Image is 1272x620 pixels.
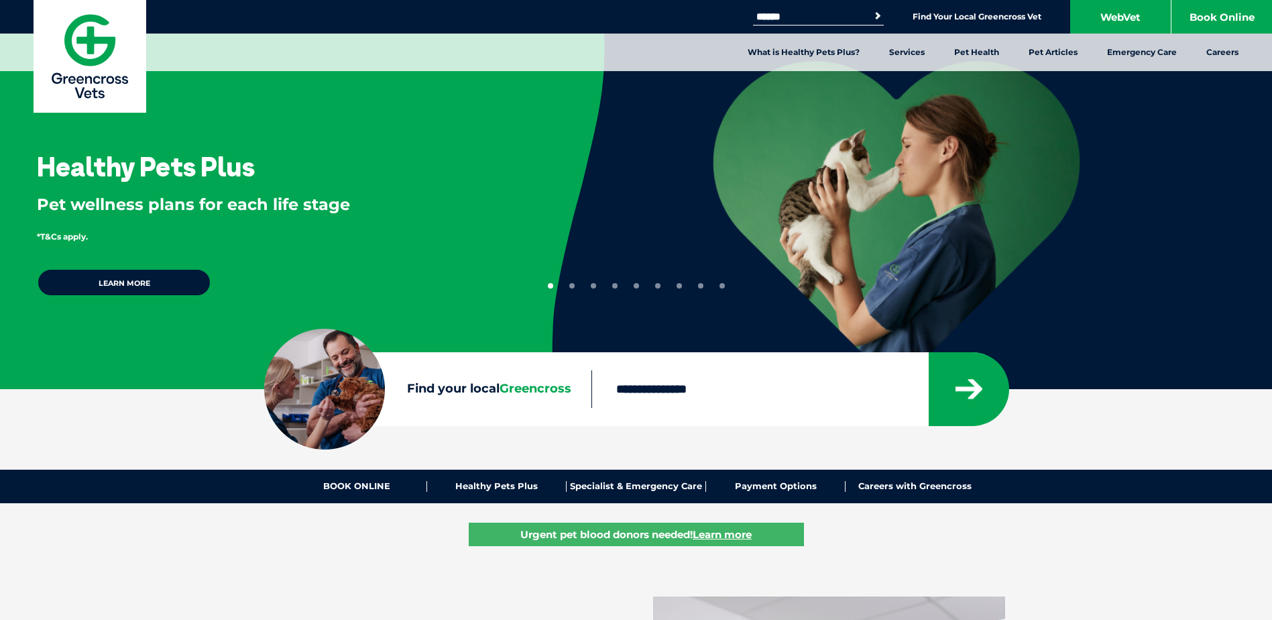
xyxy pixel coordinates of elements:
button: 7 of 9 [677,283,682,289]
a: BOOK ONLINE [288,481,427,492]
button: 6 of 9 [655,283,660,289]
h3: Healthy Pets Plus [37,153,255,180]
a: Payment Options [706,481,846,492]
a: Services [874,34,939,71]
a: What is Healthy Pets Plus? [733,34,874,71]
button: 2 of 9 [569,283,575,289]
button: 9 of 9 [719,283,725,289]
button: 5 of 9 [634,283,639,289]
label: Find your local [264,379,591,399]
a: Find Your Local Greencross Vet [913,11,1041,22]
u: Learn more [693,528,752,541]
a: Emergency Care [1092,34,1192,71]
p: Pet wellness plans for each life stage [37,193,508,216]
a: Urgent pet blood donors needed!Learn more [469,523,804,546]
a: Pet Articles [1014,34,1092,71]
a: Pet Health [939,34,1014,71]
button: Search [871,9,884,23]
button: 3 of 9 [591,283,596,289]
a: Specialist & Emergency Care [567,481,706,492]
button: 1 of 9 [548,283,553,289]
a: Careers [1192,34,1253,71]
button: 4 of 9 [612,283,618,289]
span: *T&Cs apply. [37,231,88,242]
a: Careers with Greencross [846,481,984,492]
span: Greencross [500,381,571,396]
a: Learn more [37,268,211,297]
button: 8 of 9 [698,283,703,289]
a: Healthy Pets Plus [427,481,567,492]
